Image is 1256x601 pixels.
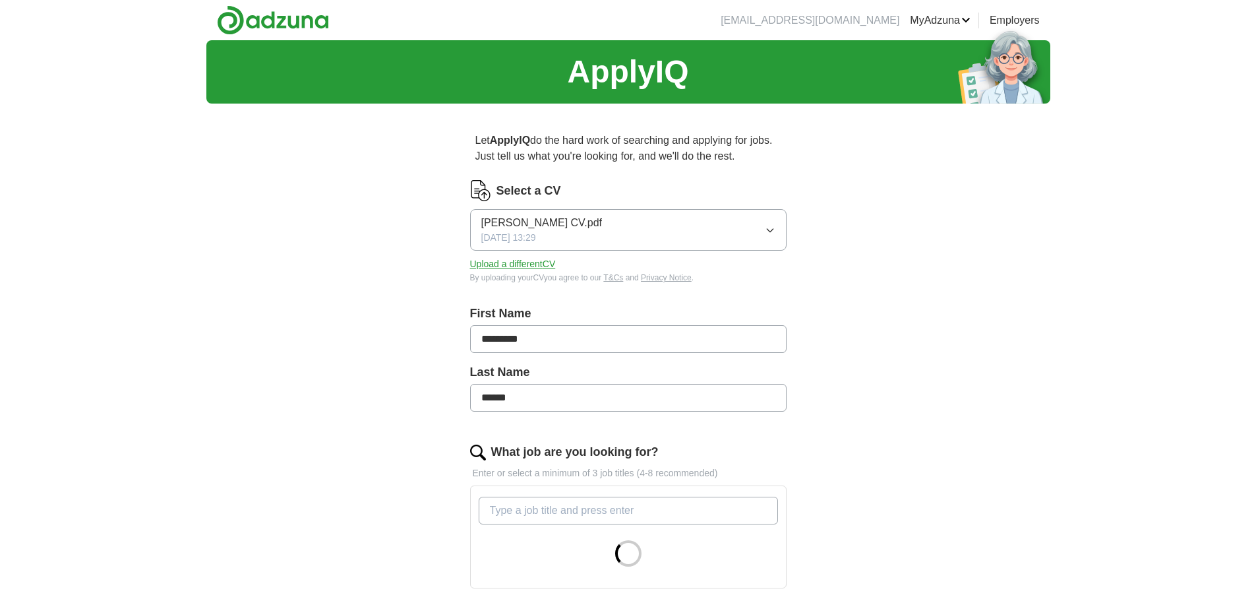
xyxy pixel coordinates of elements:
label: What job are you looking for? [491,443,659,461]
a: Employers [990,13,1040,28]
a: Privacy Notice [641,273,692,282]
strong: ApplyIQ [490,135,530,146]
span: [PERSON_NAME] CV.pdf [481,215,602,231]
p: Enter or select a minimum of 3 job titles (4-8 recommended) [470,466,787,480]
input: Type a job title and press enter [479,497,778,524]
a: T&Cs [603,273,623,282]
label: Last Name [470,364,787,381]
button: [PERSON_NAME] CV.pdf[DATE] 13:29 [470,209,787,251]
div: By uploading your CV you agree to our and . [470,272,787,284]
p: Let do the hard work of searching and applying for jobs. Just tell us what you're looking for, an... [470,127,787,170]
img: CV Icon [470,180,491,201]
a: MyAdzuna [910,13,971,28]
h1: ApplyIQ [567,48,688,96]
span: [DATE] 13:29 [481,231,536,245]
button: Upload a differentCV [470,257,556,271]
label: Select a CV [496,182,561,200]
img: search.png [470,445,486,460]
img: Adzuna logo [217,5,329,35]
li: [EMAIL_ADDRESS][DOMAIN_NAME] [721,13,899,28]
label: First Name [470,305,787,323]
